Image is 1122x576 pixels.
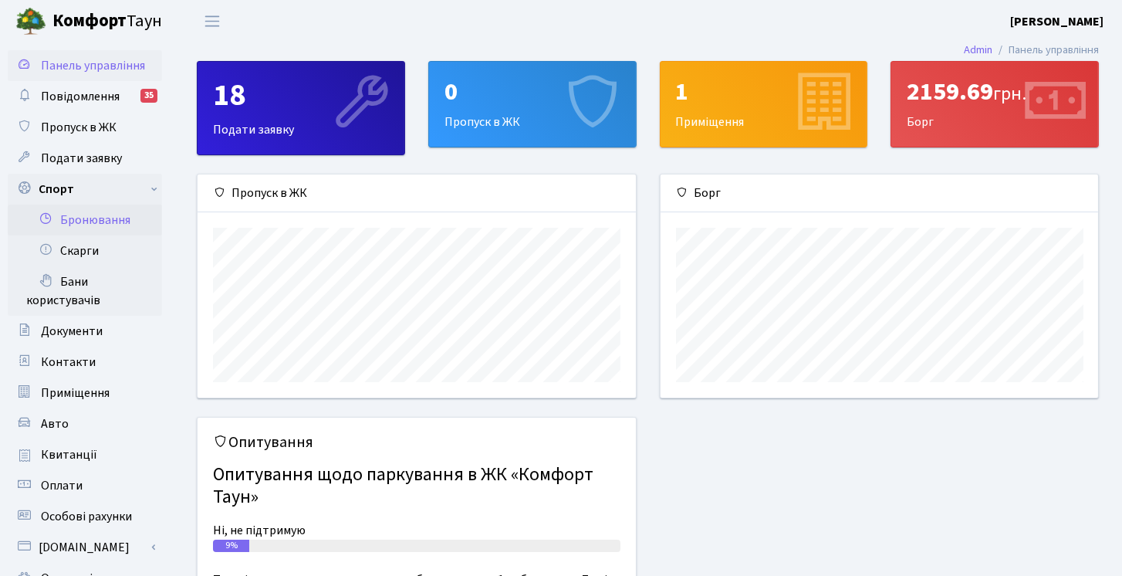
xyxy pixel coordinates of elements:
div: Приміщення [661,62,867,147]
b: Комфорт [52,8,127,33]
div: Борг [661,174,1099,212]
a: Бронювання [8,205,162,235]
button: Переключити навігацію [193,8,231,34]
b: [PERSON_NAME] [1010,13,1103,30]
a: Приміщення [8,378,162,408]
a: Оплати [8,470,162,501]
a: Пропуск в ЖК [8,112,162,143]
div: 9% [213,540,249,552]
a: Бани користувачів [8,266,162,316]
div: 18 [213,77,389,114]
span: Особові рахунки [41,508,132,525]
a: [DOMAIN_NAME] [8,532,162,563]
div: 1 [676,77,852,107]
span: Контакти [41,354,96,371]
a: 18Подати заявку [197,61,405,155]
div: Ні, не підтримую [213,521,620,540]
span: Подати заявку [41,150,122,167]
a: Особові рахунки [8,501,162,532]
span: Приміщення [41,385,110,402]
a: 1Приміщення [660,61,868,147]
div: 2159.69 [907,77,1083,107]
a: Повідомлення35 [8,81,162,112]
div: Пропуск в ЖК [198,174,636,212]
a: Контакти [8,347,162,378]
span: грн. [993,80,1026,107]
a: Панель управління [8,50,162,81]
a: Документи [8,316,162,347]
span: Повідомлення [41,88,120,105]
div: 0 [444,77,620,107]
nav: breadcrumb [941,34,1122,66]
a: Скарги [8,235,162,266]
a: Спорт [8,174,162,205]
span: Квитанції [41,446,97,463]
div: Борг [891,62,1098,147]
a: Подати заявку [8,143,162,174]
h5: Опитування [213,433,620,452]
span: Пропуск в ЖК [41,119,117,136]
img: logo.png [15,6,46,37]
a: Авто [8,408,162,439]
span: Документи [41,323,103,340]
div: Подати заявку [198,62,404,154]
a: Квитанції [8,439,162,470]
a: [PERSON_NAME] [1010,12,1103,31]
div: 35 [140,89,157,103]
span: Таун [52,8,162,35]
span: Панель управління [41,57,145,74]
a: Admin [964,42,992,58]
span: Оплати [41,477,83,494]
span: Авто [41,415,69,432]
li: Панель управління [992,42,1099,59]
h4: Опитування щодо паркування в ЖК «Комфорт Таун» [213,458,620,515]
a: 0Пропуск в ЖК [428,61,637,147]
div: Пропуск в ЖК [429,62,636,147]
